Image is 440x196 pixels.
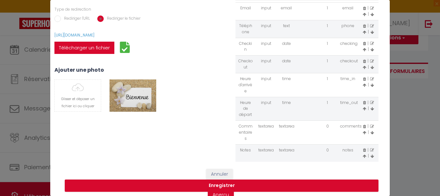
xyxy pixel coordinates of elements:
td: Commentaires [235,121,256,145]
span: | [368,29,369,35]
td: time_out [338,97,358,121]
span: | [368,11,369,17]
td: input [256,56,276,73]
td: 1 [317,3,338,20]
td: date [276,38,297,56]
span: | [368,129,369,135]
td: time_in [338,73,358,97]
td: Notes [235,144,256,162]
td: date [276,56,297,73]
td: input [256,20,276,38]
td: 1 [317,97,338,121]
td: input [256,38,276,56]
span: | [368,106,369,111]
span: | [368,123,368,129]
td: checking [338,38,358,56]
td: 0 [317,144,338,162]
label: Type de redirection [54,6,91,13]
label: Rediriger l'URL [61,15,90,23]
span: | [368,23,368,28]
span: | [368,76,368,81]
span: | [368,147,368,153]
span: | [368,153,369,159]
h3: Ajouter une photo [54,67,212,73]
td: 1 [317,20,338,38]
td: 0 [317,121,338,145]
td: time [276,97,297,121]
label: Rediriger le fichier [104,15,140,23]
td: 1 [317,73,338,97]
td: notes [338,144,358,162]
label: Télécharger un fichier [54,42,114,54]
td: comments [338,121,358,145]
td: Heure de départ [235,97,256,121]
span: | [368,64,369,70]
td: time [276,73,297,97]
td: input [256,97,276,121]
td: Checkout [235,56,256,73]
td: Heure d'arrivée [235,73,256,97]
td: Téléphone [235,20,256,38]
button: Enregistrer [65,180,378,192]
span: | [368,5,368,11]
td: email [338,3,358,20]
td: 1 [317,38,338,56]
td: text [276,20,297,38]
button: Annuler [206,169,233,180]
td: input [256,3,276,20]
td: checkout [338,56,358,73]
td: 1 [317,56,338,73]
td: textarea [256,121,276,145]
td: Email [235,3,256,20]
a: [URL][DOMAIN_NAME] [54,32,94,38]
td: phone [338,20,358,38]
span: | [368,100,368,105]
td: textarea [276,144,297,162]
td: Checkin [235,38,256,56]
span: | [368,46,369,52]
td: input [256,73,276,97]
td: textarea [276,121,297,145]
td: email [276,3,297,20]
span: | [368,82,369,88]
td: textarea [256,144,276,162]
span: | [368,41,368,46]
span: | [368,58,368,64]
